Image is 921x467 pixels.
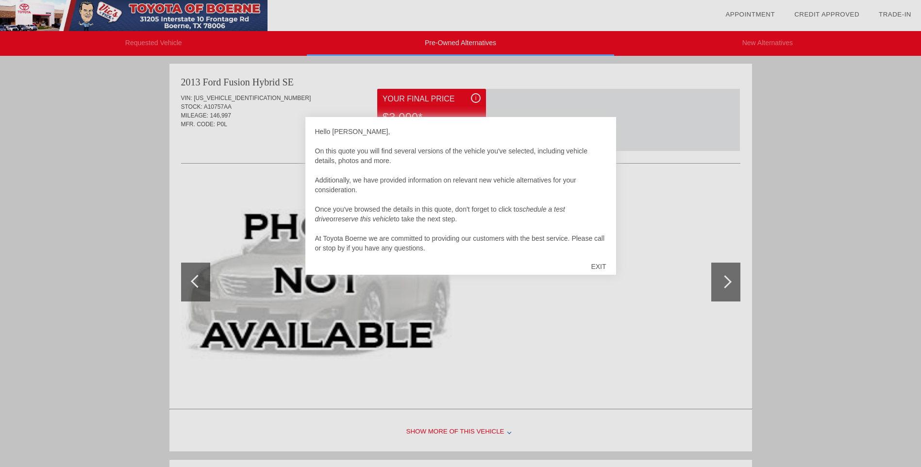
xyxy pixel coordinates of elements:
[879,11,911,18] a: Trade-In
[335,215,394,223] em: reserve this vehicle
[315,205,565,223] em: schedule a test drive
[725,11,775,18] a: Appointment
[315,127,606,253] div: Hello [PERSON_NAME], On this quote you will find several versions of the vehicle you've selected,...
[581,252,616,281] div: EXIT
[794,11,859,18] a: Credit Approved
